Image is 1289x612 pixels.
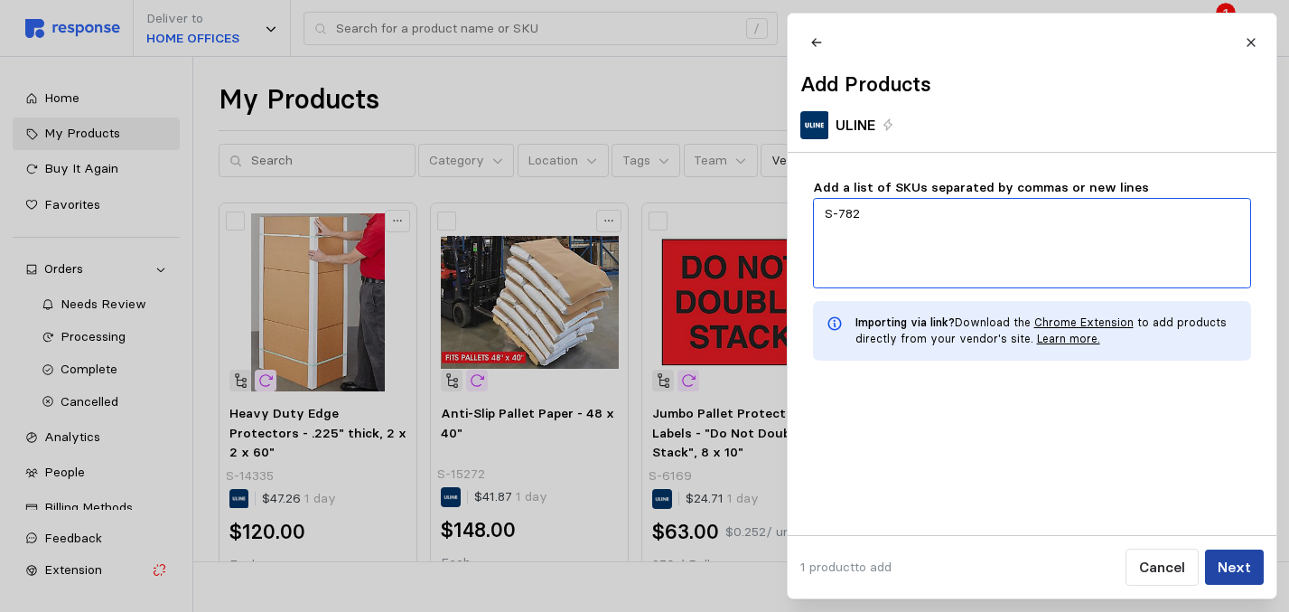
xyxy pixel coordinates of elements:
a: Chrome Extension [1033,315,1133,329]
p: Next [1217,556,1250,579]
b: Importing via link? [855,315,954,329]
textarea: S-782 [813,198,1251,288]
button: Next [1204,550,1263,585]
p: ULINE [835,114,874,137]
button: Cancel [1125,549,1198,586]
label: Add a list of SKUs separated by commas or new lines [813,178,1149,198]
p: 1 product to add [800,558,892,578]
p: Download the to add products directly from your vendor's site. [855,315,1237,347]
a: Learn more. [1036,332,1099,345]
h2: Add Products [800,71,931,99]
p: Cancel [1138,556,1184,579]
